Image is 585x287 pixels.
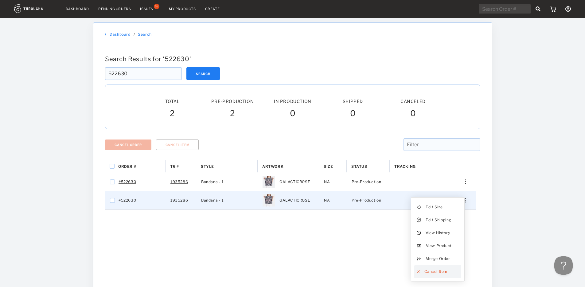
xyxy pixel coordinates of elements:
[350,108,356,120] span: 0
[465,179,466,184] img: meatball_vertical.0c7b41df.svg
[416,231,421,235] img: icon_view_history.9f02cf25.svg
[115,143,142,147] span: Cancel Order
[324,164,333,169] span: Size
[110,32,130,37] a: Dashboard
[479,4,531,14] input: Search Order #
[98,7,131,11] a: Pending Orders
[170,108,175,120] span: 2
[425,203,442,211] span: Edit Size
[319,191,347,209] div: NA
[105,33,107,36] img: back_bracket.f28aa67b.svg
[416,257,421,261] img: icon_mergeorder.6960c868.svg
[170,178,188,186] a: 1935286
[424,268,447,276] span: Cancel Item
[201,178,224,186] span: Bandana - 1
[416,270,419,273] img: icon_button_x_med_red.8fba4d5e.svg
[416,218,421,222] img: icon_edit_shipping.c166e1d9.svg
[170,196,188,204] a: 1935286
[118,164,136,169] span: Order #
[138,32,152,37] a: Search
[279,178,310,186] span: GALACTICROSE
[262,164,283,169] span: Artwork
[550,6,556,12] img: icon_cart.dab5cea1.svg
[170,164,179,169] span: T6 #
[140,7,153,11] div: Issues
[410,108,416,120] span: 0
[66,7,89,11] a: Dashboard
[416,205,421,209] img: icon_edititem.c998d06a.svg
[156,140,199,150] button: Cancel Item
[319,173,347,191] div: NA
[426,216,451,224] span: Edit Shipping
[105,191,476,210] div: Press SPACE to select this row.
[201,164,214,169] span: Style
[425,229,450,237] span: View History
[400,99,426,104] span: Canceled
[186,67,220,80] button: Search
[205,7,220,11] a: Create
[105,140,151,150] button: Cancel Order
[426,242,451,250] span: View Product
[119,196,136,204] a: #522630
[165,143,189,147] span: Cancel Item
[403,138,480,151] input: Filter
[105,173,476,191] div: Press SPACE to select this row.
[105,67,182,80] input: Search Order #
[274,99,311,104] span: In Production
[14,4,57,13] img: logo.1c10ca64.svg
[394,164,416,169] span: Tracking
[352,196,381,204] span: Pre-Production
[154,4,159,9] div: 31
[554,256,573,275] iframe: Toggle Customer Support
[425,255,450,263] span: Merge Order
[133,32,135,37] div: /
[119,178,136,186] a: #522630
[230,108,235,120] span: 2
[140,6,160,12] a: Issues31
[201,196,224,204] span: Bandana - 1
[263,194,275,206] img: 157_Thumb_5e2cc30d292146da9949dfc48191d26a-57-.png
[290,108,295,120] span: 0
[352,178,381,186] span: Pre-Production
[342,99,363,104] span: Shipped
[465,198,466,202] img: meatball_vertical.0c7b41df.svg
[105,55,191,63] span: Search Results for ' 522630 '
[351,164,367,169] span: Status
[211,99,253,104] span: Pre-Production
[263,176,275,188] img: 157_Thumb_5e2cc30d292146da9949dfc48191d26a-57-.png
[165,99,179,104] span: Total
[169,7,196,11] a: My Products
[279,196,310,204] span: GALACTICROSE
